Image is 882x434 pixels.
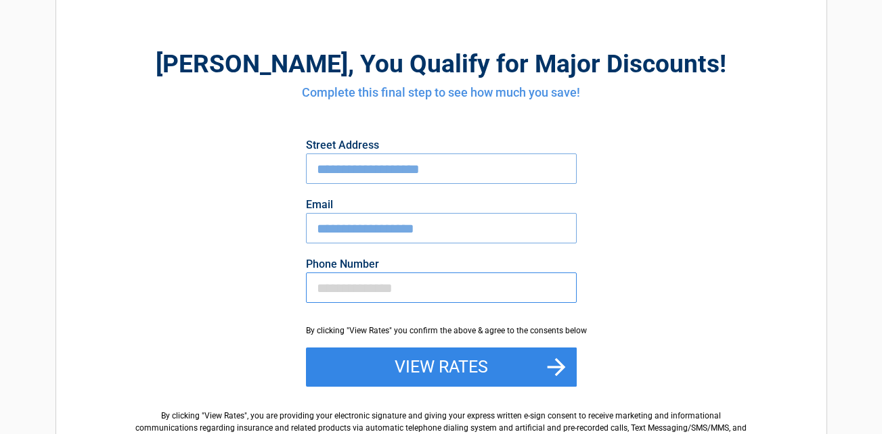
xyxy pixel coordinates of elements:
[306,259,577,270] label: Phone Number
[306,347,577,387] button: View Rates
[131,84,752,101] h4: Complete this final step to see how much you save!
[156,49,348,78] span: [PERSON_NAME]
[131,47,752,80] h2: , You Qualify for Major Discounts!
[204,411,244,420] span: View Rates
[306,324,577,337] div: By clicking "View Rates" you confirm the above & agree to the consents below
[306,199,577,210] label: Email
[306,140,577,151] label: Street Address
